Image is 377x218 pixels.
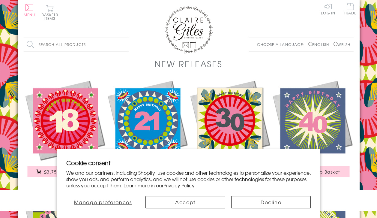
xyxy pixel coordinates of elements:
img: Claire Giles Greetings Cards [165,6,213,53]
a: Log In [321,3,335,15]
a: Privacy Policy [163,182,195,189]
input: English [308,42,312,46]
a: Trade [344,3,357,16]
a: Birthday Card, Age 40 - Starburst, Happy 40th Birthday, Embellished with pompoms £3.75 Add to Basket [271,79,354,183]
span: Trade [344,3,357,15]
button: Manage preferences [66,196,140,208]
span: £3.75 Add to Basket [44,169,93,175]
input: Search [123,38,129,51]
h1: New Releases [154,58,222,70]
label: English [308,42,332,47]
a: Birthday Card, Age 18 - Pink Circle, Happy 18th Birthday, Embellished with pompoms £3.75 Add to B... [24,79,106,183]
a: Birthday Card, Age 30 - Flowers, Happy 30th Birthday, Embellished with pompoms £3.75 Add to Basket [189,79,271,183]
img: Birthday Card, Age 18 - Pink Circle, Happy 18th Birthday, Embellished with pompoms [24,79,106,162]
input: Search all products [24,38,129,51]
a: Birthday Card, Age 21 - Blue Circle, Happy 21st Birthday, Embellished with pompoms £3.75 Add to B... [106,79,189,183]
p: Choose a language: [257,42,307,47]
button: Menu [24,4,35,17]
input: Welsh [334,42,337,46]
h2: Cookie consent [66,159,311,167]
span: Manage preferences [74,198,132,206]
img: Birthday Card, Age 40 - Starburst, Happy 40th Birthday, Embellished with pompoms [271,79,354,162]
span: 0 items [44,12,58,21]
span: Menu [24,12,35,17]
label: Welsh [334,42,351,47]
button: £3.75 Add to Basket [28,166,102,177]
button: Basket0 items [42,5,58,20]
p: We and our partners, including Shopify, use cookies and other technologies to personalize your ex... [66,170,311,188]
img: Birthday Card, Age 21 - Blue Circle, Happy 21st Birthday, Embellished with pompoms [106,79,189,162]
button: Accept [145,196,225,208]
img: Birthday Card, Age 30 - Flowers, Happy 30th Birthday, Embellished with pompoms [189,79,271,162]
button: Decline [231,196,311,208]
